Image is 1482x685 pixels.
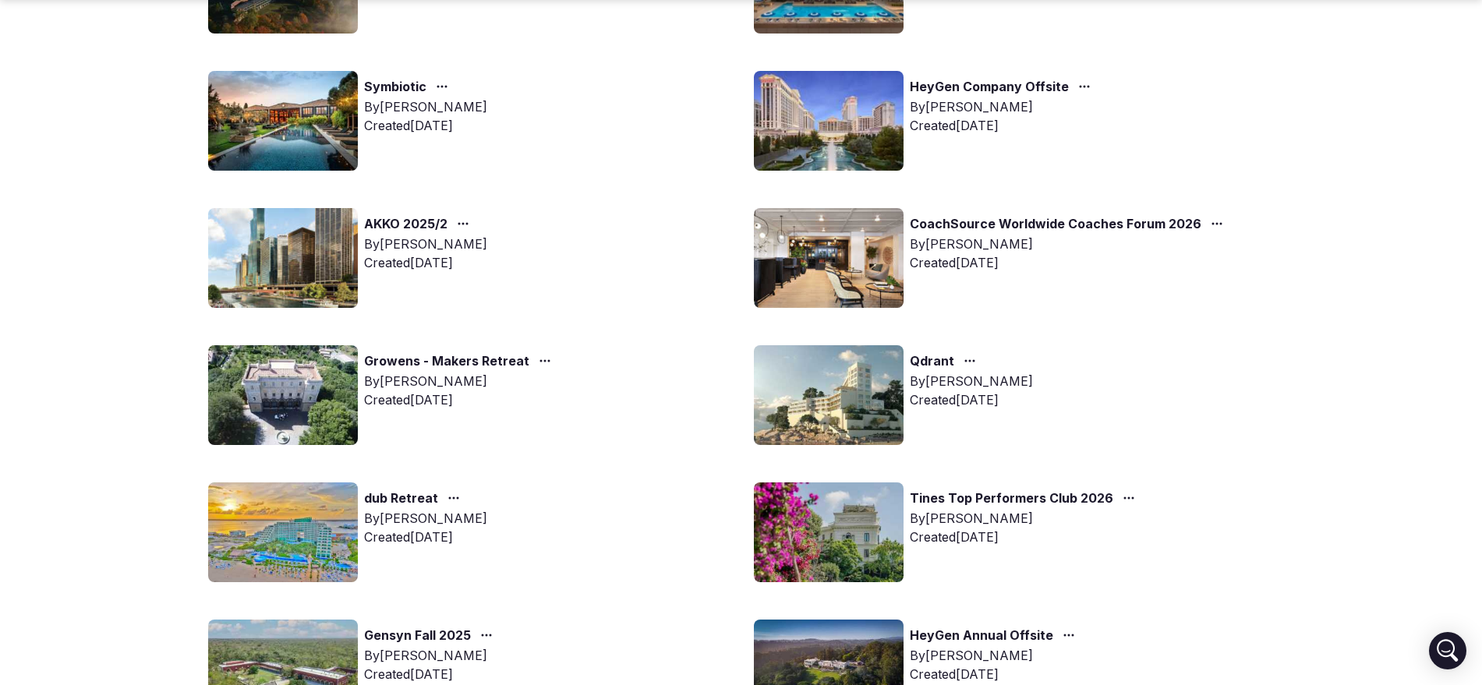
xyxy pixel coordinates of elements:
div: Created [DATE] [364,390,557,409]
div: By [PERSON_NAME] [364,646,499,665]
div: By [PERSON_NAME] [364,97,487,116]
div: By [PERSON_NAME] [910,509,1141,528]
a: HeyGen Company Offsite [910,77,1069,97]
div: Created [DATE] [364,528,487,546]
div: By [PERSON_NAME] [364,235,487,253]
img: Top retreat image for the retreat: Symbiotic [208,71,358,171]
div: By [PERSON_NAME] [910,646,1081,665]
img: Top retreat image for the retreat: Growens - Makers Retreat [208,345,358,445]
img: Top retreat image for the retreat: Tines Top Performers Club 2026 [754,482,904,582]
img: Top retreat image for the retreat: CoachSource Worldwide Coaches Forum 2026 [754,208,904,308]
a: Qdrant [910,351,954,372]
a: Gensyn Fall 2025 [364,626,471,646]
div: Created [DATE] [910,116,1097,135]
img: Top retreat image for the retreat: HeyGen Company Offsite [754,71,904,171]
div: Created [DATE] [364,116,487,135]
a: HeyGen Annual Offsite [910,626,1053,646]
a: Tines Top Performers Club 2026 [910,489,1113,509]
a: Symbiotic [364,77,426,97]
div: Created [DATE] [364,253,487,272]
img: Top retreat image for the retreat: Qdrant [754,345,904,445]
a: Growens - Makers Retreat [364,351,529,372]
a: dub Retreat [364,489,438,509]
img: Top retreat image for the retreat: dub Retreat [208,482,358,582]
img: Top retreat image for the retreat: AKKO 2025/2 [208,208,358,308]
div: By [PERSON_NAME] [910,235,1229,253]
div: By [PERSON_NAME] [910,372,1033,390]
div: Created [DATE] [364,665,499,683]
a: CoachSource Worldwide Coaches Forum 2026 [910,214,1201,235]
div: Open Intercom Messenger [1429,632,1466,669]
div: Created [DATE] [910,390,1033,409]
div: By [PERSON_NAME] [364,372,557,390]
div: Created [DATE] [910,253,1229,272]
div: By [PERSON_NAME] [364,509,487,528]
div: Created [DATE] [910,528,1141,546]
div: Created [DATE] [910,665,1081,683]
div: By [PERSON_NAME] [910,97,1097,116]
a: AKKO 2025/2 [364,214,447,235]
